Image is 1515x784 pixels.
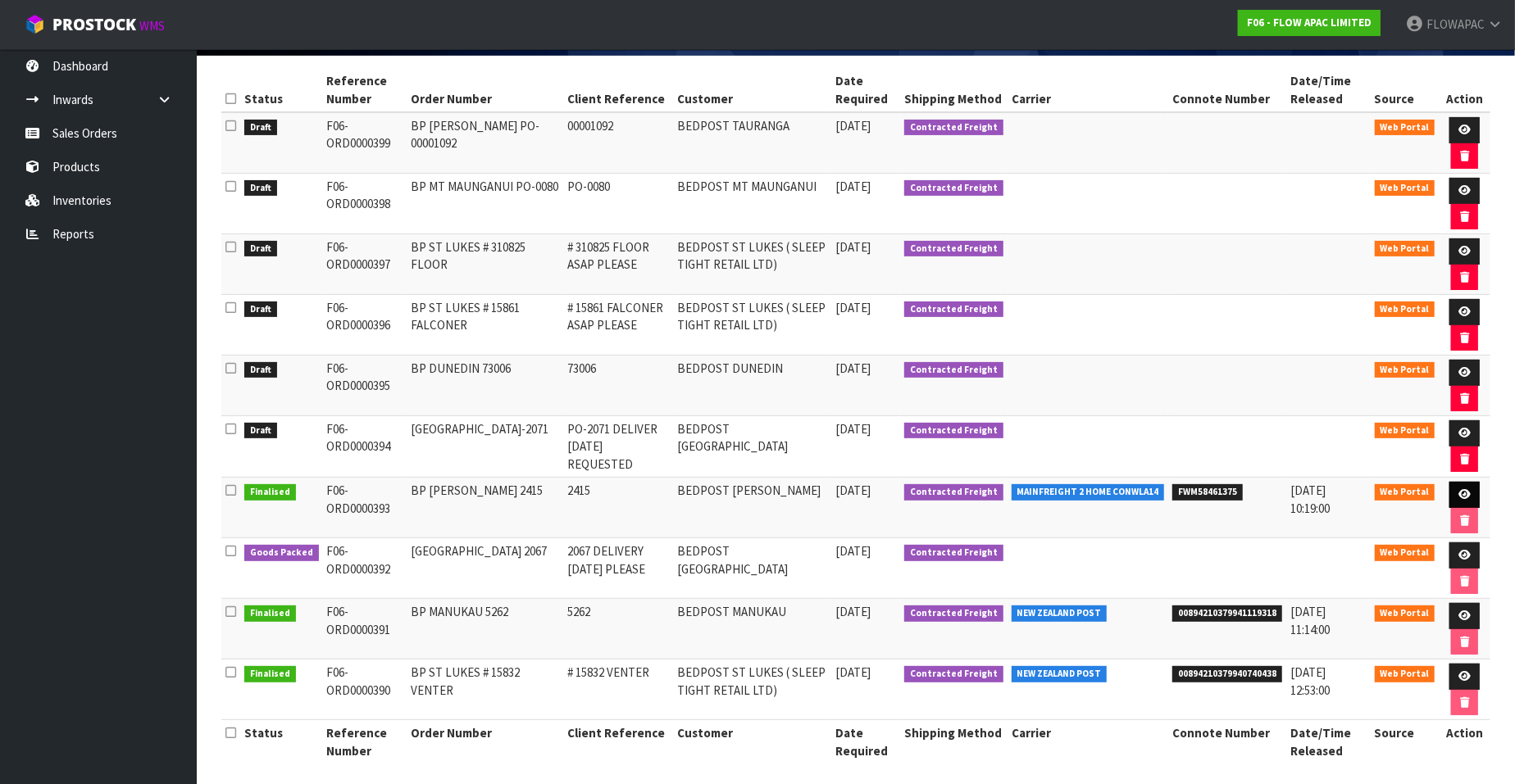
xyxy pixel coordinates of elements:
td: BP [PERSON_NAME] PO-00001092 [407,112,564,174]
th: Status [240,720,323,764]
span: MAINFREIGHT 2 HOME CONWLA14 [1012,484,1165,501]
td: F06-ORD0000391 [323,599,407,659]
span: Finalised [244,666,296,682]
th: Date/Time Released [1286,68,1371,112]
td: F06-ORD0000399 [323,112,407,174]
td: 00001092 [563,112,673,174]
span: Contracted Freight [904,545,1003,561]
span: Draft [244,301,277,318]
span: Draft [244,241,277,257]
span: Contracted Freight [904,605,1003,622]
th: Action [1439,68,1490,112]
span: [DATE] 12:53:00 [1290,664,1330,697]
td: BP DUNEDIN 73006 [407,356,564,416]
td: F06-ORD0000394 [323,416,407,478]
td: 73006 [563,356,673,416]
span: Finalised [244,484,296,501]
th: Shipping Method [900,68,1008,112]
td: BEDPOST [GEOGRAPHIC_DATA] [673,538,831,599]
span: FLOWAPAC [1426,16,1485,32]
strong: F06 - FLOW APAC LIMITED [1247,16,1372,29]
span: [DATE] 10:19:00 [1290,483,1330,515]
span: Contracted Freight [904,362,1003,378]
span: [DATE] [835,118,871,134]
td: 2415 [563,478,673,538]
th: Client Reference [563,720,673,764]
td: F06-ORD0000393 [323,478,407,538]
th: Source [1371,720,1440,764]
td: PO-0080 [563,174,673,234]
td: [GEOGRAPHIC_DATA]-2071 [407,416,564,478]
td: F06-ORD0000390 [323,659,407,720]
span: [DATE] [835,483,871,498]
span: NEW ZEALAND POST [1012,666,1108,682]
th: Order Number [407,68,564,112]
span: Web Portal [1375,301,1435,318]
th: Shipping Method [900,720,1008,764]
td: BEDPOST TAURANGA [673,112,831,174]
td: BEDPOST ST LUKES ( SLEEP TIGHT RETAIL LTD) [673,234,831,295]
span: [DATE] 11:14:00 [1290,604,1330,637]
td: BEDPOST [PERSON_NAME] [673,478,831,538]
th: Customer [673,720,831,764]
span: [DATE] [835,239,871,255]
span: 00894210379940740438 [1172,666,1282,682]
span: Web Portal [1375,362,1435,378]
th: Client Reference [563,68,673,112]
td: BP [PERSON_NAME] 2415 [407,478,564,538]
th: Carrier [1008,720,1169,764]
small: WMS [139,18,165,34]
td: BEDPOST ST LUKES ( SLEEP TIGHT RETAIL LTD) [673,295,831,356]
td: 2067 DELIVERY [DATE] PLEASE [563,538,673,599]
span: Web Portal [1375,666,1435,682]
td: F06-ORD0000398 [323,174,407,234]
span: Draft [244,180,277,197]
span: Web Portal [1375,545,1435,561]
th: Order Number [407,720,564,764]
span: Web Portal [1375,120,1435,136]
span: Web Portal [1375,605,1435,622]
span: Contracted Freight [904,484,1003,501]
td: 5262 [563,599,673,659]
td: BEDPOST ST LUKES ( SLEEP TIGHT RETAIL LTD) [673,659,831,720]
td: BP ST LUKES # 15861 FALCONER [407,295,564,356]
th: Connote Number [1168,720,1286,764]
th: Connote Number [1168,68,1286,112]
span: ProStock [52,14,136,35]
span: 00894210379941119318 [1172,605,1282,622]
span: Goods Packed [244,545,319,561]
th: Date/Time Released [1286,720,1371,764]
th: Date Required [831,720,900,764]
td: BP ST LUKES # 310825 FLOOR [407,234,564,295]
span: [DATE] [835,179,871,194]
th: Customer [673,68,831,112]
span: [DATE] [835,421,871,437]
span: NEW ZEALAND POST [1012,605,1108,622]
td: PO-2071 DELIVER [DATE] REQUESTED [563,416,673,478]
span: Web Portal [1375,180,1435,197]
span: Draft [244,362,277,378]
span: Web Portal [1375,241,1435,257]
th: Status [240,68,323,112]
span: Finalised [244,605,296,622]
th: Action [1439,720,1490,764]
span: Web Portal [1375,423,1435,439]
td: BEDPOST [GEOGRAPHIC_DATA] [673,416,831,478]
span: Contracted Freight [904,241,1003,257]
td: BEDPOST MT MAUNGANUI [673,174,831,234]
span: Web Portal [1375,484,1435,501]
span: [DATE] [835,664,871,680]
span: Draft [244,120,277,136]
span: Draft [244,423,277,439]
td: BP MT MAUNGANUI PO-0080 [407,174,564,234]
span: Contracted Freight [904,666,1003,682]
span: [DATE] [835,543,871,559]
td: F06-ORD0000396 [323,295,407,356]
th: Source [1371,68,1440,112]
td: # 15861 FALCONER ASAP PLEASE [563,295,673,356]
td: BP ST LUKES # 15832 VENTER [407,659,564,720]
th: Reference Number [323,720,407,764]
td: BEDPOST MANUKAU [673,599,831,659]
td: F06-ORD0000395 [323,356,407,416]
td: BP MANUKAU 5262 [407,599,564,659]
